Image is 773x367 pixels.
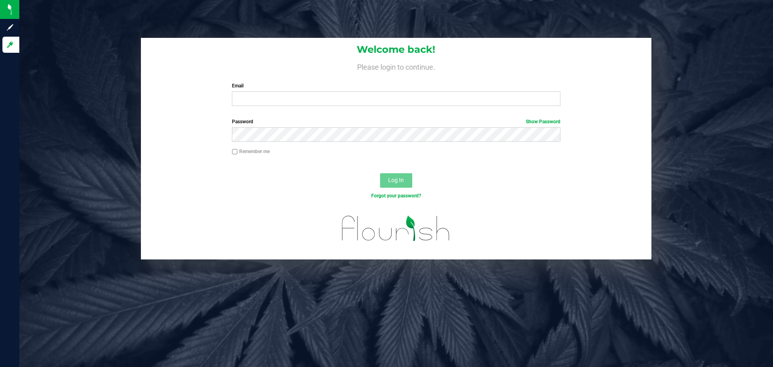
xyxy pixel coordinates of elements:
[388,177,404,183] span: Log In
[232,119,253,124] span: Password
[6,23,14,31] inline-svg: Sign up
[232,149,238,155] input: Remember me
[371,193,421,199] a: Forgot your password?
[232,148,270,155] label: Remember me
[141,61,651,71] h4: Please login to continue.
[380,173,412,188] button: Log In
[332,208,460,249] img: flourish_logo.svg
[6,41,14,49] inline-svg: Log in
[526,119,560,124] a: Show Password
[232,82,560,89] label: Email
[141,44,651,55] h1: Welcome back!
